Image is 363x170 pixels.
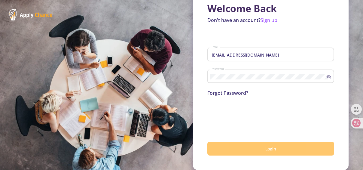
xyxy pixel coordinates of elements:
iframe: reCAPTCHA [207,104,299,127]
img: ApplyChance Logo [9,9,53,20]
span: Login [265,146,276,152]
a: Sign up [261,17,277,23]
p: Don't have an account? [207,17,334,24]
a: Forgot Password? [207,90,248,96]
h1: Welcome Back [207,3,334,14]
button: Login [207,142,334,156]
